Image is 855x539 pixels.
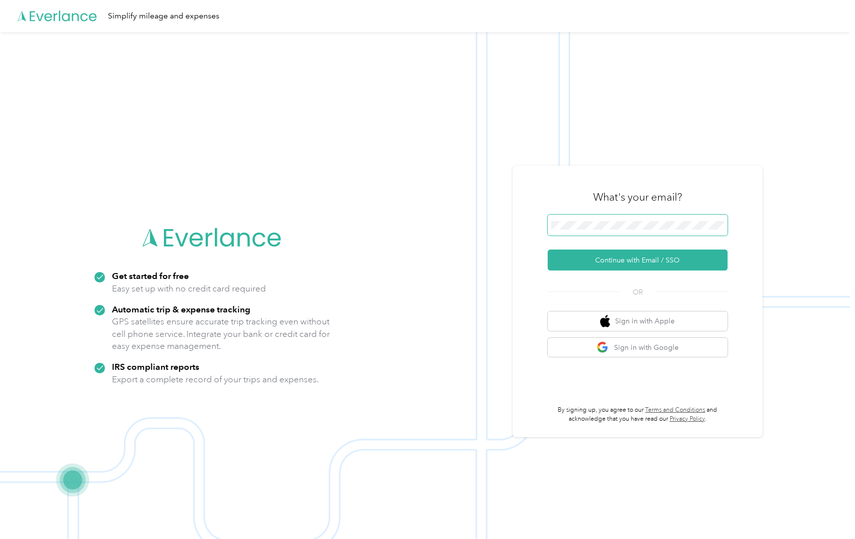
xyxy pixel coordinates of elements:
p: Easy set up with no credit card required [112,282,266,295]
span: OR [620,287,655,297]
h3: What's your email? [593,190,682,204]
button: apple logoSign in with Apple [548,311,728,331]
p: Export a complete record of your trips and expenses. [112,373,319,386]
p: By signing up, you agree to our and acknowledge that you have read our . [548,406,728,423]
a: Terms and Conditions [645,406,705,414]
strong: Get started for free [112,270,189,281]
p: GPS satellites ensure accurate trip tracking even without cell phone service. Integrate your bank... [112,315,330,352]
a: Privacy Policy [670,415,705,423]
img: google logo [597,341,609,354]
button: google logoSign in with Google [548,338,728,357]
strong: Automatic trip & expense tracking [112,304,250,314]
div: Simplify mileage and expenses [108,10,219,22]
strong: IRS compliant reports [112,361,199,372]
img: apple logo [600,315,610,327]
button: Continue with Email / SSO [548,250,728,270]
